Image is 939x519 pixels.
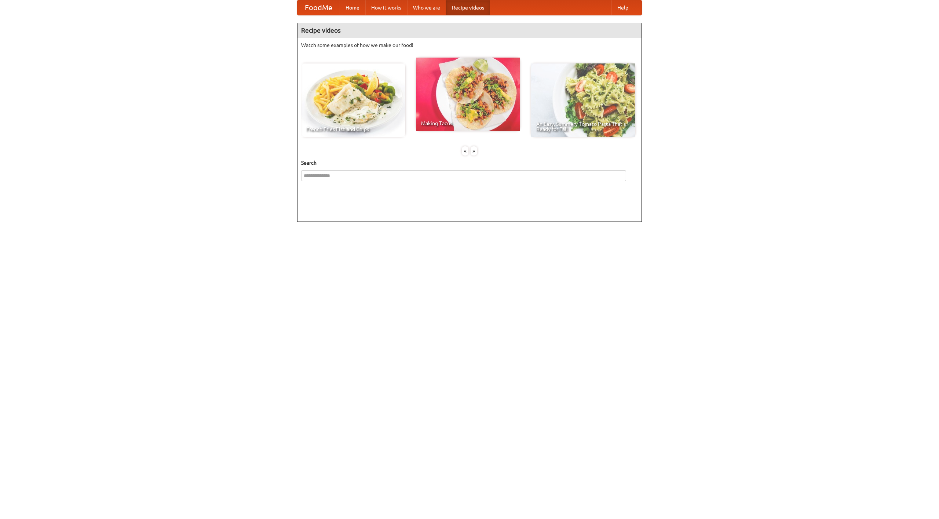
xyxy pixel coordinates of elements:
[297,23,642,38] h4: Recipe videos
[531,63,635,137] a: An Easy, Summery Tomato Pasta That's Ready for Fall
[611,0,634,15] a: Help
[340,0,365,15] a: Home
[301,159,638,167] h5: Search
[416,58,520,131] a: Making Tacos
[301,41,638,49] p: Watch some examples of how we make our food!
[297,0,340,15] a: FoodMe
[446,0,490,15] a: Recipe videos
[365,0,407,15] a: How it works
[407,0,446,15] a: Who we are
[421,121,515,126] span: Making Tacos
[301,63,405,137] a: French Fries Fish and Chips
[536,121,630,132] span: An Easy, Summery Tomato Pasta That's Ready for Fall
[462,146,468,156] div: «
[306,127,400,132] span: French Fries Fish and Chips
[471,146,477,156] div: »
